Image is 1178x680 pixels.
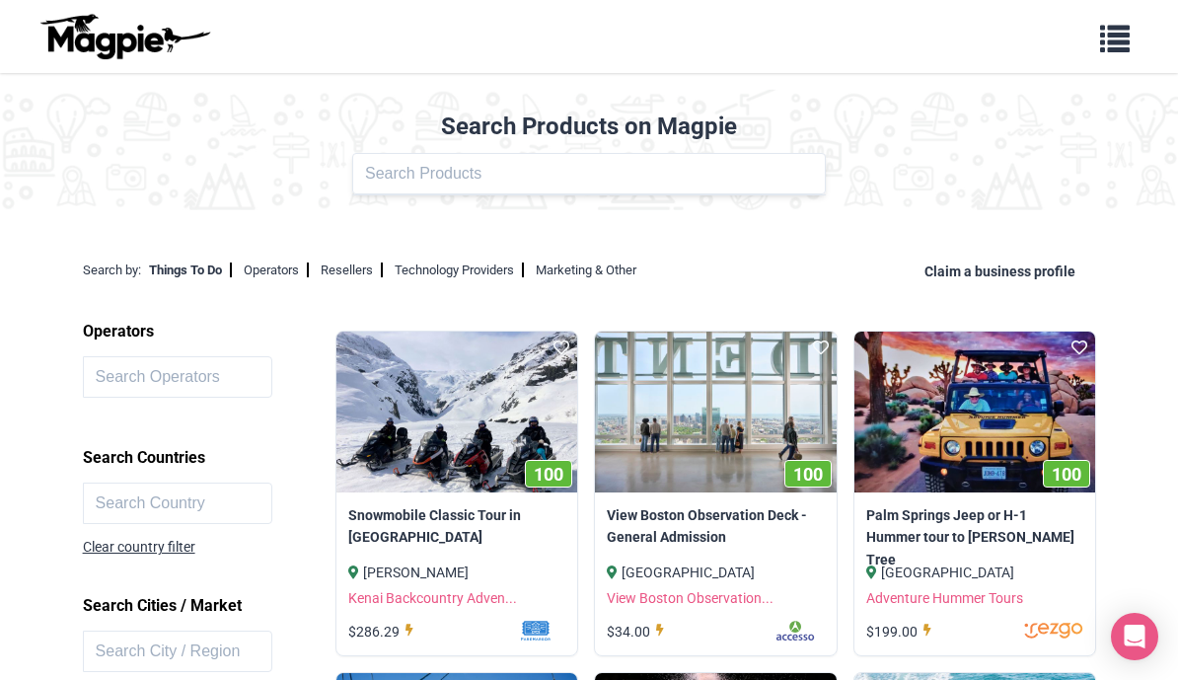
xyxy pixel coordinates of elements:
[607,562,824,583] div: [GEOGRAPHIC_DATA]
[83,631,273,672] input: Search City / Region
[595,332,836,492] a: 100
[536,263,636,277] a: Marketing & Other
[83,315,336,348] h2: Operators
[924,264,1083,279] a: Claim a business profile
[716,621,825,641] img: rfmmbjnnyrazl4oou2zc.svg
[395,263,524,277] a: Technology Providers
[457,621,565,641] img: mf1jrhtrrkrdcsvakxwt.svg
[83,356,273,398] input: Search Operators
[83,441,336,475] h2: Search Countries
[352,153,826,194] input: Search Products
[83,483,273,524] input: Search Country
[975,621,1083,641] img: jnlrevnfoudwrkxojroq.svg
[348,504,565,549] a: Snowmobile Classic Tour in [GEOGRAPHIC_DATA]
[336,332,577,492] img: Snowmobile Classic Tour in Kenai Fjords National Park image
[866,504,1083,570] a: Palm Springs Jeep or H-1 Hummer tour to [PERSON_NAME] Tree
[607,590,773,606] a: View Boston Observation...
[348,621,419,642] div: $286.29
[83,589,336,623] h2: Search Cities / Market
[534,464,563,485] span: 100
[1052,464,1081,485] span: 100
[336,332,577,492] a: 100
[607,504,824,549] a: View Boston Observation Deck - General Admission
[854,332,1095,492] a: 100
[321,263,383,277] a: Resellers
[83,536,195,558] div: Clear country filter
[149,263,232,277] a: Things To Do
[1111,613,1158,660] div: Open Intercom Messenger
[866,621,937,642] div: $199.00
[854,332,1095,492] img: Palm Springs Jeep or H-1 Hummer tour to Joshua Tree image
[12,113,1166,141] h2: Search Products on Magpie
[348,562,565,583] div: [PERSON_NAME]
[607,621,670,642] div: $34.00
[866,562,1083,583] div: [GEOGRAPHIC_DATA]
[793,464,823,485] span: 100
[866,590,1023,606] a: Adventure Hummer Tours
[348,590,517,606] a: Kenai Backcountry Adven...
[595,332,836,492] img: View Boston Observation Deck - General Admission image
[83,261,141,281] div: Search by:
[36,13,213,60] img: logo-ab69f6fb50320c5b225c76a69d11143b.png
[244,263,309,277] a: Operators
